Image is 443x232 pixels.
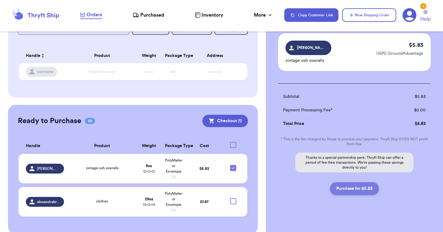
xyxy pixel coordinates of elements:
button: Checkout (1) [202,115,248,127]
span: xx oz [145,70,153,74]
a: Help [420,10,431,23]
span: Inventory [202,11,223,19]
p: * This is the fee charged by Stripe to process your payment. Thryft Ship DOES NOT profit from this. [278,137,431,146]
button: Copy Customer Link [284,8,338,22]
span: 12 x 3 x 12 [143,170,155,173]
span: Help [420,15,431,23]
td: Payment Processing Fee* [278,103,390,117]
td: Subtotal [278,90,390,103]
span: Box [170,70,177,74]
td: $ 5.83 [390,117,431,130]
td: $ 0.00 [390,103,431,117]
span: 02 [85,118,95,124]
p: $ 5.83 [409,41,423,49]
th: Weight [137,138,161,154]
span: Handle [26,53,40,59]
td: $ 5.83 [390,90,431,103]
div: More [254,11,273,19]
th: Address [186,48,247,63]
span: xxxxxxxx [207,70,222,74]
span: PolyMailer or Envelope ✉️ [165,192,182,212]
span: [PERSON_NAME] [37,166,60,171]
button: Purchase for $5.83 [330,182,379,195]
p: USPS GroundAdvantage [376,50,423,57]
th: Product [68,48,137,63]
a: Purchased [133,11,164,19]
span: Purchased [140,11,164,19]
th: Package Type [161,138,186,154]
span: $ 5.83 [199,167,209,170]
span: Handle [26,143,40,149]
span: clothes [96,199,108,203]
span: vintage osh overalls [86,166,118,170]
td: Total Price [278,117,390,130]
span: $ 7.67 [200,200,209,204]
p: vintage osh overalls [285,58,331,64]
span: PolyMailer or Envelope ✉️ [165,158,182,179]
p: Thanks to a special partnership perk, Thryft Ship can offer a period of fee-free transactions. We... [295,153,413,172]
strong: 29 oz [145,197,153,201]
span: [PERSON_NAME] [297,45,326,50]
th: Package Type [161,48,186,63]
a: Orders [80,11,102,19]
a: 3 [402,8,417,22]
th: Cost [186,138,223,154]
span: Orders [86,11,102,18]
span: Striped Sweater [89,70,115,74]
span: username [37,69,54,74]
span: 14 x 3 x 14 [143,203,155,206]
h2: Ready to Purchase [18,116,81,126]
span: alexandrabrooke [37,199,60,204]
div: 3 [420,3,426,9]
button: Sort ascending [40,52,45,59]
th: Weight [137,48,161,63]
a: Inventory [195,11,223,19]
strong: 9 oz [146,164,152,168]
button: New Shipping Order [342,8,396,22]
th: Product [68,138,137,154]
